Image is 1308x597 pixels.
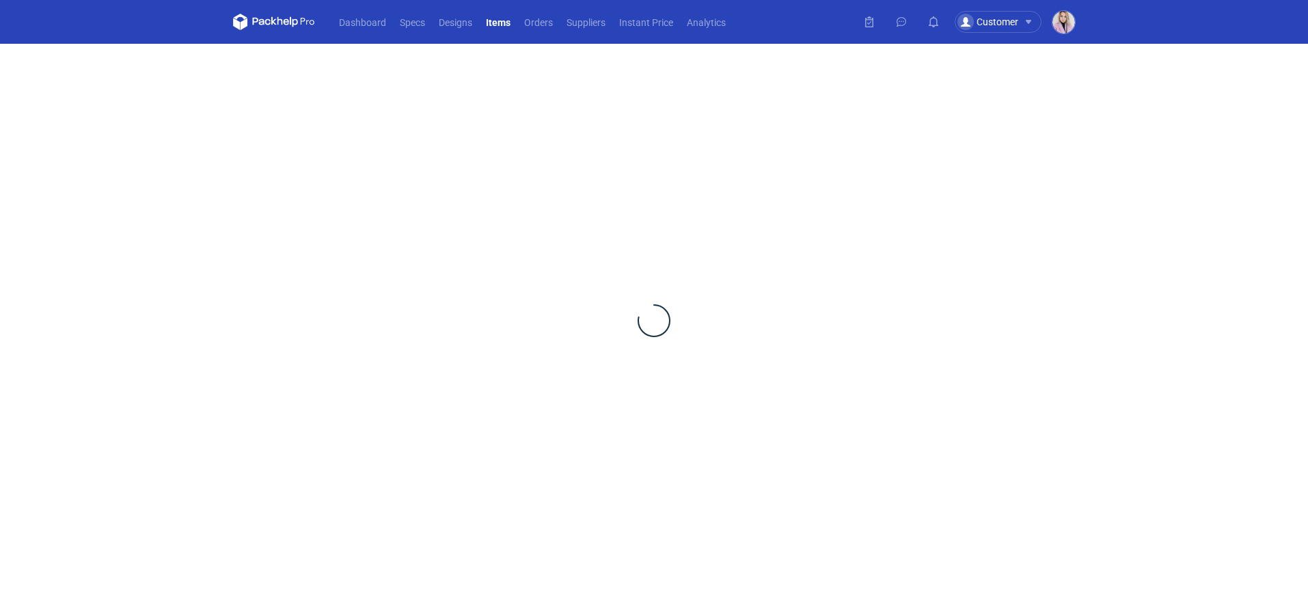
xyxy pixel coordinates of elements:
img: Klaudia Wiśniewska [1052,11,1075,34]
a: Orders [517,14,560,30]
a: Specs [393,14,432,30]
a: Designs [432,14,479,30]
a: Dashboard [332,14,393,30]
a: Suppliers [560,14,612,30]
a: Items [479,14,517,30]
a: Instant Price [612,14,680,30]
div: Customer [957,14,1018,30]
a: Analytics [680,14,733,30]
svg: Packhelp Pro [233,14,315,30]
button: Customer [955,11,1052,33]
